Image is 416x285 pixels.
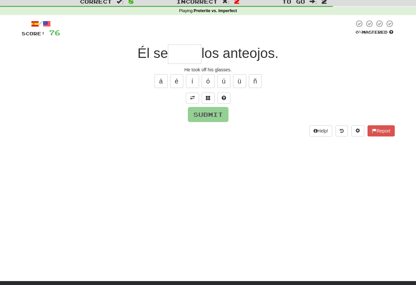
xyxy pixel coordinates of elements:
button: Switch sentence to multiple choice alt+p [202,93,215,104]
button: é [170,74,183,88]
div: / [22,20,60,28]
span: 76 [49,28,60,37]
button: ú [217,74,230,88]
span: Score: [22,31,45,36]
button: á [154,74,168,88]
button: ñ [249,74,262,88]
strong: Preterite vs. Imperfect [194,9,237,13]
button: ó [202,74,215,88]
button: Report [368,125,394,136]
button: ü [233,74,246,88]
span: los anteojos. [201,45,279,61]
div: He took off his glasses. [22,66,395,73]
span: 0 % [355,29,362,35]
div: Mastered [354,29,395,35]
span: Él se [137,45,168,61]
button: Help! [309,125,333,136]
button: Round history (alt+y) [335,125,348,136]
button: í [186,74,199,88]
button: Submit [188,107,228,122]
button: Single letter hint - you only get 1 per sentence and score half the points! alt+h [217,93,230,104]
button: Toggle translation (alt+t) [186,93,199,104]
